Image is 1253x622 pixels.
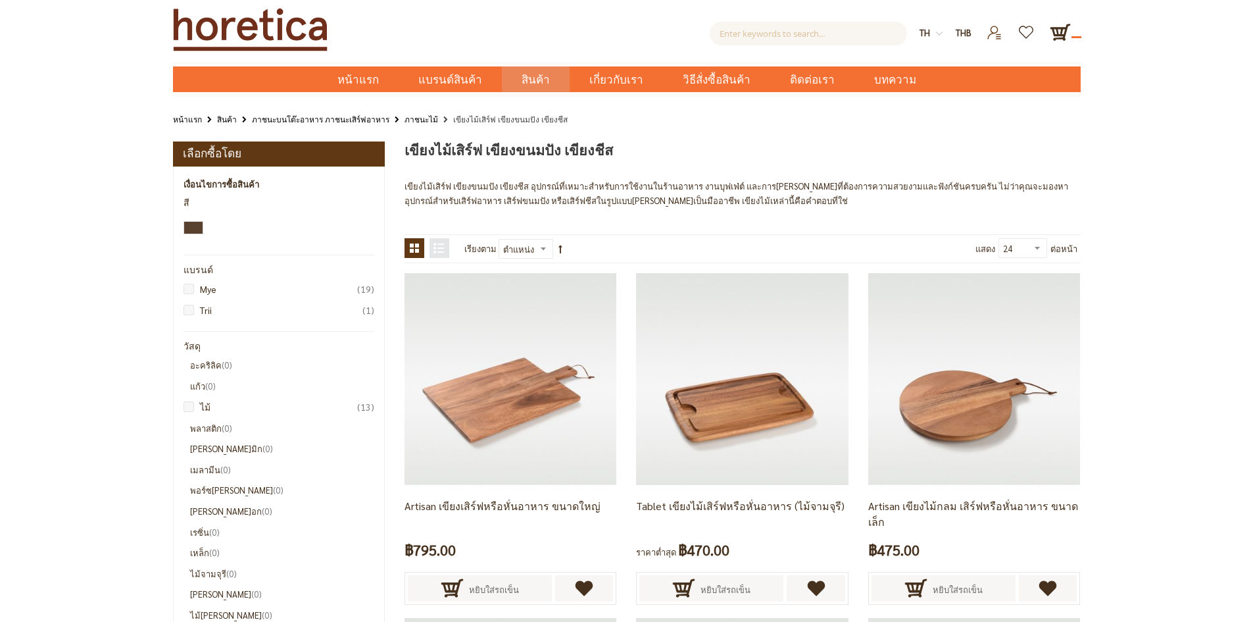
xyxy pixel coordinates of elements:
button: หยิบใส่รถเข็น [408,575,552,602]
span: ฿795.00 [405,538,456,562]
a: Tablet เขียงไม้เสิร์ฟหรือหั่นอาหาร (ไม้จามจุรี) [636,372,848,383]
li: เรซิ่น [190,525,375,540]
a: สินค้า [217,112,237,126]
img: dropdown-icon.svg [936,30,943,37]
a: ติดต่อเรา [770,66,854,92]
span: 0 [222,359,232,371]
li: เมลามีน [190,463,375,477]
li: พอร์ซ[PERSON_NAME] [190,483,375,498]
a: เพิ่มไปยังรายการโปรด [555,575,614,602]
span: หน้าแรก [337,71,379,88]
span: แบรนด์สินค้า [418,66,482,93]
li: พลาสติก [190,421,375,436]
span: 0 [209,527,220,538]
span: 1 [362,303,374,317]
li: [PERSON_NAME] [190,587,375,602]
a: ภาชนะบนโต๊ะอาหาร ภาชนะเสิร์ฟอาหาร [252,112,389,126]
li: [PERSON_NAME]อก [190,504,375,519]
a: บทความ [854,66,936,92]
span: บทความ [874,66,916,93]
strong: เลือกซื้อโดย [183,145,241,163]
span: ต่อหน้า [1050,238,1077,259]
span: 0 [205,380,216,392]
a: Artisan เขียงไม้กลม เสิร์ฟหรือหั่นอาหาร ขนาดเล็ก [868,499,1078,529]
span: ติดต่อเรา [790,66,835,93]
a: ภาชนะไม้ [405,112,438,126]
span: วิธีสั่งซื้อสินค้า [683,66,750,93]
div: เขียงไม้เสิร์ฟ เขียงขนมปัง เขียงชีส อุปกรณ์ที่เหมาะสำหรับการใช้งานในร้านอาหาร งานบุฟเฟ่ต์ และการ[... [405,179,1081,207]
span: 0 [273,484,283,496]
img: Horetica.com [173,8,328,51]
a: Artisan เขียงเสิร์ฟหรือหั่นอาหาร ขนาดใหญ่ [405,499,601,513]
div: สี [184,198,375,208]
li: อะคริลิค [190,358,375,373]
span: THB [956,27,971,38]
span: 0 [262,443,273,454]
span: หยิบใส่รถเข็น [469,575,519,604]
a: เพิ่มไปยังรายการโปรด [787,575,845,602]
span: แสดง [975,243,995,254]
span: 0 [209,547,220,558]
li: เหล็ก [190,546,375,560]
img: Artisan เขียงไม้กลม เสิร์ฟหรือหั่นอาหาร ขนาดเล็ก [868,273,1080,485]
span: 0 [226,568,237,579]
span: 0 [262,505,272,517]
span: 19 [357,282,374,296]
img: Tablet เขียงไม้เสิร์ฟหรือหั่นอาหาร (ไม้จามจุรี) [636,273,848,485]
span: ฿470.00 [678,538,729,562]
a: เข้าสู่ระบบ [979,22,1011,33]
div: แบรนด์ [184,265,375,275]
button: หยิบใส่รถเข็น [872,575,1016,602]
a: หน้าแรก [318,66,399,92]
a: Mye19 [190,282,375,296]
a: หน้าแรก [173,112,202,126]
span: เกี่ยวกับเรา [589,66,643,93]
a: แบรนด์สินค้า [399,66,502,92]
a: สินค้า [502,66,570,92]
label: เรียงตาม [464,238,497,259]
a: Trii1 [190,303,375,317]
a: วิธีสั่งซื้อสินค้า [663,66,770,92]
strong: ตาราง [405,238,424,258]
li: แก้ว [190,379,375,394]
li: ไม้จามจุรี [190,567,375,581]
span: th [920,27,930,38]
span: หยิบใส่รถเข็น [700,575,750,604]
a: เพิ่มไปยังรายการโปรด [1019,575,1077,602]
a: รายการโปรด [1011,22,1043,33]
img: Artisan เขียงเสิร์ฟหรือหั่นอาหาร ขนาดใหญ่ [405,273,616,485]
span: หยิบใส่รถเข็น [933,575,983,604]
a: Tablet เขียงไม้เสิร์ฟหรือหั่นอาหาร (ไม้จามจุรี) [636,499,845,513]
span: 13 [357,400,374,414]
span: 0 [220,464,231,475]
span: 0 [262,609,272,621]
a: Artisan เขียงไม้กลม เสิร์ฟหรือหั่นอาหาร ขนาดเล็ก [868,372,1080,383]
span: สินค้า [522,66,550,93]
span: ราคาต่ำสุด [636,546,676,557]
span: ฿475.00 [868,538,920,562]
span: 0 [251,588,262,600]
button: หยิบใส่รถเข็น [639,575,783,602]
a: เกี่ยวกับเรา [570,66,663,92]
div: วัสดุ [184,342,375,351]
a: Artisan เขียงเสิร์ฟหรือหั่นอาหาร ขนาดใหญ่ [405,372,616,383]
a: ไม้13 [190,400,375,414]
strong: เขียงไม้เสิร์ฟ เขียงขนมปัง เขียงชีส [453,114,568,124]
span: 0 [222,423,232,434]
strong: เงื่อนไขการซื้อสินค้า [184,177,259,192]
span: เขียงไม้เสิร์ฟ เขียงขนมปัง เขียงชีส [405,140,613,161]
li: [PERSON_NAME]มิก [190,442,375,456]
